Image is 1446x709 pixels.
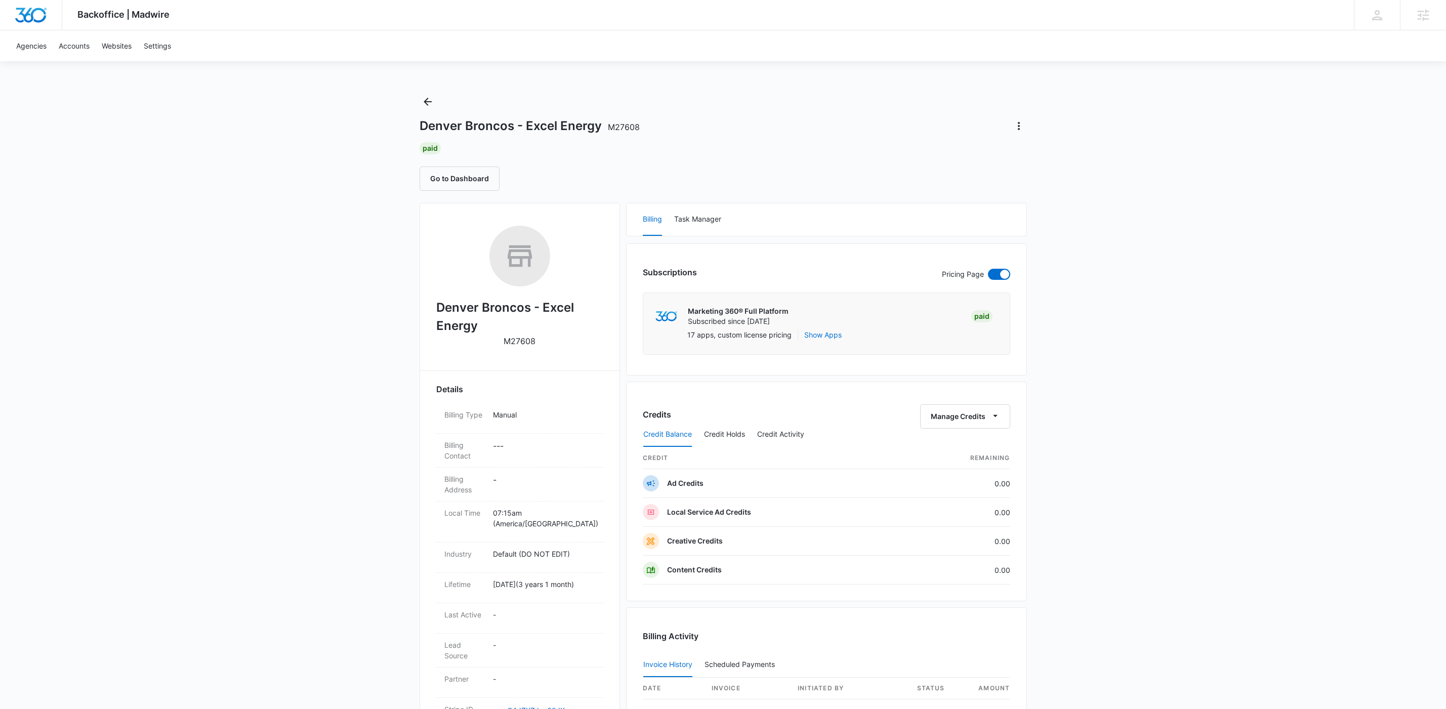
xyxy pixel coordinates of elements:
h1: Denver Broncos - Excel Energy [420,118,640,134]
h2: Denver Broncos - Excel Energy [436,299,603,335]
div: IndustryDefault (DO NOT EDIT) [436,543,603,573]
dt: Billing Contact [444,440,485,461]
h3: Billing Activity [643,630,1010,642]
th: credit [643,447,903,469]
div: Lead Source- [436,634,603,668]
dt: Last Active [444,609,485,620]
button: Invoice History [643,653,692,677]
button: Credit Activity [757,423,804,447]
th: Initiated By [790,678,908,699]
th: amount [970,678,1010,699]
a: Accounts [53,30,96,61]
td: 0.00 [903,556,1010,585]
span: Backoffice | Madwire [77,9,170,20]
h3: Subscriptions [643,266,697,278]
p: [DATE] ( 3 years 1 month ) [493,579,595,590]
div: Partner- [436,668,603,698]
dt: Lead Source [444,640,485,661]
div: Billing Address- [436,468,603,502]
button: Manage Credits [920,404,1010,429]
button: Credit Balance [643,423,692,447]
button: Credit Holds [704,423,745,447]
dt: Partner [444,674,485,684]
th: date [643,678,704,699]
p: Subscribed since [DATE] [688,316,789,326]
div: Paid [971,310,993,322]
button: Back [420,94,436,110]
a: Settings [138,30,177,61]
button: Go to Dashboard [420,166,500,191]
h3: Credits [643,408,671,421]
dd: - [493,474,595,495]
p: 07:15am ( America/[GEOGRAPHIC_DATA] ) [493,508,595,529]
img: marketing360Logo [655,311,677,322]
a: Websites [96,30,138,61]
th: Remaining [903,447,1010,469]
div: Billing Contact--- [436,434,603,468]
p: Manual [493,409,595,420]
p: M27608 [504,335,535,347]
span: M27608 [608,122,640,132]
div: Scheduled Payments [705,661,779,668]
p: Default (DO NOT EDIT) [493,549,595,559]
p: - [493,640,595,650]
td: 0.00 [903,527,1010,556]
th: status [909,678,970,699]
p: Ad Credits [667,478,704,488]
dt: Billing Type [444,409,485,420]
p: - [493,609,595,620]
p: Local Service Ad Credits [667,507,751,517]
p: Marketing 360® Full Platform [688,306,789,316]
td: 0.00 [903,469,1010,498]
div: Lifetime[DATE](3 years 1 month) [436,573,603,603]
p: Content Credits [667,565,722,575]
p: Creative Credits [667,536,723,546]
p: - [493,674,595,684]
button: Show Apps [804,329,842,340]
td: 0.00 [903,498,1010,527]
dt: Lifetime [444,579,485,590]
button: Billing [643,203,662,236]
span: Details [436,383,463,395]
p: Pricing Page [942,269,984,280]
p: 17 apps, custom license pricing [687,329,792,340]
dt: Industry [444,549,485,559]
a: Agencies [10,30,53,61]
dt: Local Time [444,508,485,518]
div: Local Time07:15am (America/[GEOGRAPHIC_DATA]) [436,502,603,543]
div: Paid [420,142,441,154]
button: Task Manager [674,203,721,236]
dd: - - - [493,440,595,461]
th: invoice [704,678,790,699]
div: Billing TypeManual [436,403,603,434]
button: Actions [1011,118,1027,134]
div: Last Active- [436,603,603,634]
dt: Billing Address [444,474,485,495]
